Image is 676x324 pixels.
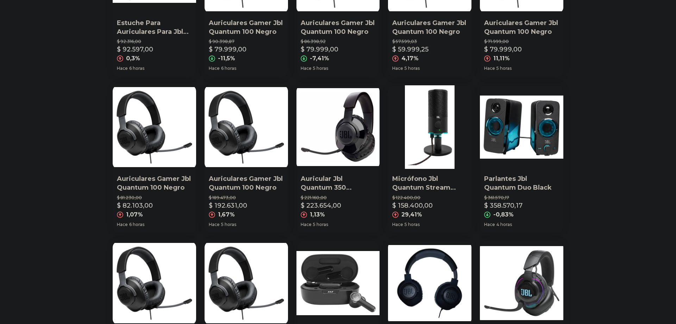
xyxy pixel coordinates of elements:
[392,201,433,210] p: $ 158.400,00
[209,39,284,44] p: $ 90.398,87
[480,85,563,233] a: Parlantes Jbl Quantum Duo BlackParlantes Jbl Quantum Duo Black$ 361.570,17$ 358.570,17-0,83%Hace4...
[296,85,380,169] img: Auricular Jbl Quantum 350 Wireless
[209,19,284,36] p: Auriculares Gamer Jbl Quantum 100 Negro
[313,222,328,227] span: 5 horas
[117,195,192,201] p: $ 81.230,00
[209,201,247,210] p: $ 192.631,00
[296,85,380,233] a: Auricular Jbl Quantum 350 WirelessAuricular Jbl Quantum 350 Wireless$ 221.160,00$ 223.654,001,13%...
[392,44,428,54] p: $ 59.999,25
[117,19,192,36] p: Estuche Para Auriculares Para Jbl Quantum 100, 400, 600
[405,66,420,71] span: 5 horas
[117,44,153,54] p: $ 92.597,00
[129,222,144,227] span: 6 horas
[484,195,559,201] p: $ 361.570,17
[401,54,419,63] p: 4,17%
[209,66,220,71] span: Hace
[484,44,522,54] p: $ 79.999,00
[392,66,403,71] span: Hace
[496,222,512,227] span: 4 horas
[126,210,143,219] p: 1,07%
[117,175,192,192] p: Auriculares Gamer Jbl Quantum 100 Negro
[484,19,559,36] p: Auriculares Gamer Jbl Quantum 100 Negro
[301,195,376,201] p: $ 221.160,00
[484,175,559,192] p: Parlantes Jbl Quantum Duo Black
[392,222,403,227] span: Hace
[205,85,288,169] img: Auriculares Gamer Jbl Quantum 100 Negro
[221,222,236,227] span: 5 horas
[392,175,467,192] p: Micrófono Jbl Quantum Stream Condensador Multipatrón Rgb
[301,201,341,210] p: $ 223.654,00
[301,175,376,192] p: Auricular Jbl Quantum 350 Wireless
[392,195,467,201] p: $ 122.400,00
[493,210,514,219] p: -0,83%
[209,222,220,227] span: Hace
[117,39,192,44] p: $ 92.316,00
[126,54,140,63] p: 0,3%
[117,201,153,210] p: $ 82.103,00
[301,66,312,71] span: Hace
[129,66,144,71] span: 6 horas
[218,210,235,219] p: 1,67%
[209,175,284,192] p: Auriculares Gamer Jbl Quantum 100 Negro
[405,222,420,227] span: 5 horas
[117,222,128,227] span: Hace
[301,39,376,44] p: $ 86.398,92
[301,19,376,36] p: Auriculares Gamer Jbl Quantum 100 Negro
[205,85,288,233] a: Auriculares Gamer Jbl Quantum 100 NegroAuriculares Gamer Jbl Quantum 100 Negro$ 189.473,00$ 192.6...
[113,85,196,233] a: Auriculares Gamer Jbl Quantum 100 NegroAuriculares Gamer Jbl Quantum 100 Negro$ 81.230,00$ 82.103...
[221,66,236,71] span: 6 horas
[209,195,284,201] p: $ 189.473,00
[388,85,471,233] a: Micrófono Jbl Quantum Stream Condensador Multipatrón RgbMicrófono Jbl Quantum Stream Condensador ...
[310,54,329,63] p: -7,41%
[209,44,246,54] p: $ 79.999,00
[392,39,467,44] p: $ 57.599,03
[388,85,471,169] img: Micrófono Jbl Quantum Stream Condensador Multipatrón Rgb
[301,222,312,227] span: Hace
[392,19,467,36] p: Auriculares Gamer Jbl Quantum 100 Negro
[496,66,512,71] span: 5 horas
[484,39,559,44] p: $ 71.999,00
[484,201,522,210] p: $ 358.570,17
[313,66,328,71] span: 5 horas
[401,210,422,219] p: 29,41%
[117,66,128,71] span: Hace
[484,66,495,71] span: Hace
[493,54,510,63] p: 11,11%
[301,44,338,54] p: $ 79.999,00
[310,210,325,219] p: 1,13%
[218,54,235,63] p: -11,5%
[480,85,563,169] img: Parlantes Jbl Quantum Duo Black
[113,85,196,169] img: Auriculares Gamer Jbl Quantum 100 Negro
[484,222,495,227] span: Hace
